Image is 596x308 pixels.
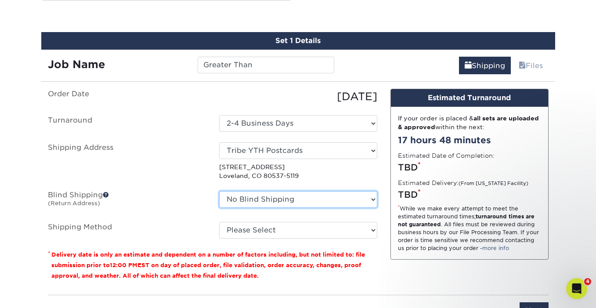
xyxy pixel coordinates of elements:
[398,188,541,201] div: TBD
[48,58,105,71] strong: Job Name
[398,213,535,228] strong: turnaround times are not guaranteed
[566,278,587,299] iframe: Intercom live chat
[459,181,528,186] small: (From [US_STATE] Facility)
[513,57,549,74] a: Files
[48,200,100,207] small: (Return Address)
[482,245,509,251] a: more info
[398,178,528,187] label: Estimated Delivery:
[198,57,334,73] input: Enter a job name
[213,89,384,105] div: [DATE]
[398,161,541,174] div: TBD
[398,151,495,160] label: Estimated Date of Completion:
[465,62,472,70] span: shipping
[51,251,365,279] small: Delivery date is only an estimate and dependent on a number of factors including, but not limited...
[584,278,591,285] span: 4
[398,134,541,147] div: 17 hours 48 minutes
[459,57,511,74] a: Shipping
[398,205,541,252] div: While we make every attempt to meet the estimated turnaround times; . All files must be reviewed ...
[41,191,213,211] label: Blind Shipping
[391,89,548,107] div: Estimated Turnaround
[519,62,526,70] span: files
[41,32,555,50] div: Set 1 Details
[41,142,213,181] label: Shipping Address
[110,262,137,268] span: 12:00 PM
[41,222,213,239] label: Shipping Method
[41,115,213,132] label: Turnaround
[41,89,213,105] label: Order Date
[219,163,377,181] p: [STREET_ADDRESS] Loveland, CO 80537-5119
[398,114,541,132] div: If your order is placed & within the next:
